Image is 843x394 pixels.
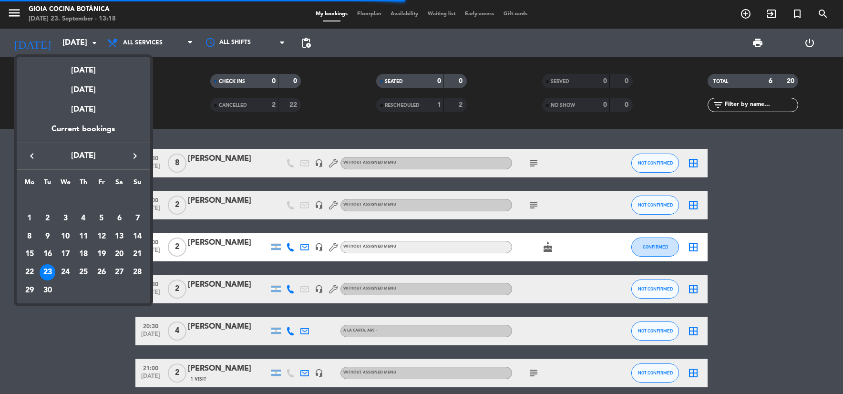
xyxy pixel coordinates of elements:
[93,228,110,245] div: 12
[128,177,146,192] th: Sunday
[56,209,74,228] td: September 3, 2025
[39,177,57,192] th: Tuesday
[93,228,111,246] td: September 12, 2025
[21,281,39,300] td: September 29, 2025
[39,281,57,300] td: September 30, 2025
[40,264,56,280] div: 23
[17,96,150,123] div: [DATE]
[21,246,38,262] div: 15
[21,264,38,280] div: 22
[111,228,127,245] div: 13
[74,228,93,246] td: September 11, 2025
[57,246,73,262] div: 17
[21,245,39,263] td: September 15, 2025
[21,209,39,228] td: September 1, 2025
[75,228,92,245] div: 11
[39,245,57,263] td: September 16, 2025
[111,246,127,262] div: 20
[128,263,146,281] td: September 28, 2025
[93,210,110,227] div: 5
[21,210,38,227] div: 1
[57,228,73,245] div: 10
[129,264,145,280] div: 28
[21,228,38,245] div: 8
[128,209,146,228] td: September 7, 2025
[93,264,110,280] div: 26
[75,264,92,280] div: 25
[57,210,73,227] div: 3
[40,246,56,262] div: 16
[126,150,144,162] button: keyboard_arrow_right
[111,177,129,192] th: Saturday
[74,177,93,192] th: Thursday
[129,210,145,227] div: 7
[111,264,127,280] div: 27
[23,150,41,162] button: keyboard_arrow_left
[111,228,129,246] td: September 13, 2025
[57,264,73,280] div: 24
[40,210,56,227] div: 2
[111,245,129,263] td: September 20, 2025
[56,245,74,263] td: September 17, 2025
[93,209,111,228] td: September 5, 2025
[75,210,92,227] div: 4
[111,209,129,228] td: September 6, 2025
[17,57,150,77] div: [DATE]
[74,263,93,281] td: September 25, 2025
[17,123,150,143] div: Current bookings
[93,245,111,263] td: September 19, 2025
[129,246,145,262] div: 21
[21,282,38,299] div: 29
[93,177,111,192] th: Friday
[39,228,57,246] td: September 9, 2025
[74,209,93,228] td: September 4, 2025
[128,245,146,263] td: September 21, 2025
[129,150,141,162] i: keyboard_arrow_right
[39,209,57,228] td: September 2, 2025
[40,228,56,245] div: 9
[111,263,129,281] td: September 27, 2025
[56,177,74,192] th: Wednesday
[128,228,146,246] td: September 14, 2025
[21,263,39,281] td: September 22, 2025
[40,282,56,299] div: 30
[21,228,39,246] td: September 8, 2025
[56,228,74,246] td: September 10, 2025
[21,191,146,209] td: SEP
[129,228,145,245] div: 14
[41,150,126,162] span: [DATE]
[74,245,93,263] td: September 18, 2025
[21,177,39,192] th: Monday
[75,246,92,262] div: 18
[93,246,110,262] div: 19
[17,77,150,96] div: [DATE]
[111,210,127,227] div: 6
[56,263,74,281] td: September 24, 2025
[39,263,57,281] td: September 23, 2025
[93,263,111,281] td: September 26, 2025
[26,150,38,162] i: keyboard_arrow_left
